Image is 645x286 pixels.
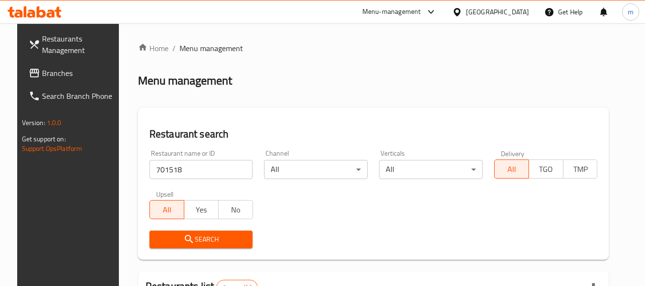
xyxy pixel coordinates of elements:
[42,67,117,79] span: Branches
[138,73,232,88] h2: Menu management
[138,42,169,54] a: Home
[157,233,245,245] span: Search
[379,160,483,179] div: All
[22,117,45,129] span: Version:
[154,203,180,217] span: All
[498,162,525,176] span: All
[149,231,253,248] button: Search
[563,159,598,179] button: TMP
[533,162,560,176] span: TGO
[218,200,253,219] button: No
[21,85,125,107] a: Search Branch Phone
[466,7,529,17] div: [GEOGRAPHIC_DATA]
[172,42,176,54] li: /
[180,42,243,54] span: Menu management
[47,117,62,129] span: 1.0.0
[22,142,83,155] a: Support.OpsPlatform
[138,42,609,54] nav: breadcrumb
[42,33,117,56] span: Restaurants Management
[156,191,174,197] label: Upsell
[362,6,421,18] div: Menu-management
[149,160,253,179] input: Search for restaurant name or ID..
[21,27,125,62] a: Restaurants Management
[184,200,219,219] button: Yes
[188,203,215,217] span: Yes
[222,203,249,217] span: No
[501,150,525,157] label: Delivery
[529,159,563,179] button: TGO
[494,159,529,179] button: All
[149,200,184,219] button: All
[21,62,125,85] a: Branches
[42,90,117,102] span: Search Branch Phone
[22,133,66,145] span: Get support on:
[264,160,368,179] div: All
[567,162,594,176] span: TMP
[149,127,598,141] h2: Restaurant search
[628,7,634,17] span: m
